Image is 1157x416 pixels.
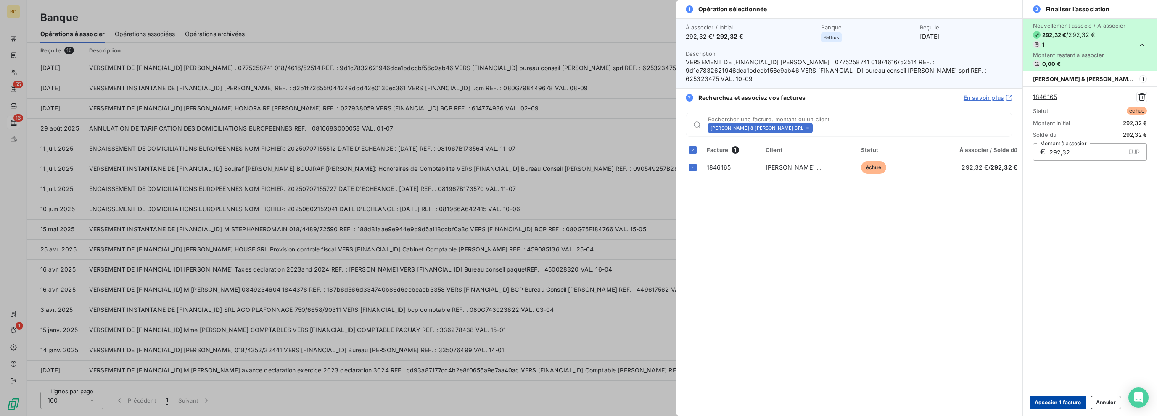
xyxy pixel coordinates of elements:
span: 292,32 € / [962,164,1017,171]
span: Montant restant à associer [1033,52,1125,58]
span: 292,32 € [991,164,1017,171]
button: Annuler [1091,396,1121,409]
a: 1846165 [707,164,731,171]
span: À associer / Initial [686,24,816,31]
span: Opération sélectionnée [698,5,767,13]
span: Description [686,50,716,57]
div: [DATE] [920,24,1012,41]
span: 2 [686,94,693,102]
span: Banque [821,24,914,31]
span: Recherchez et associez vos factures [698,94,806,102]
span: Reçu le [920,24,1012,31]
span: Solde dû [1033,131,1057,138]
span: 1 [686,5,693,13]
span: Nouvellement associé / À associer [1033,22,1125,29]
span: 1 [1042,41,1045,48]
div: À associer / Solde dû [932,147,1017,153]
div: Client [766,147,851,153]
span: [PERSON_NAME] & [PERSON_NAME] SRL [1033,75,1146,82]
span: Finaliser l’association [1046,5,1109,13]
span: 292,32 € [716,33,743,40]
span: VERSEMENT DE [FINANCIAL_ID] [PERSON_NAME] . 0775258741 018/4616/52514 REF. : 9d1c7832621946dca1bd... [686,58,1012,83]
span: 0,00 € [1042,60,1061,67]
a: En savoir plus [964,94,1012,102]
span: Montant initial [1033,120,1070,126]
span: 292,32 € / [686,32,816,41]
span: 3 [1033,5,1041,13]
div: Facture [707,146,755,154]
span: [PERSON_NAME] & [PERSON_NAME] SRL [711,126,803,131]
div: Statut [861,147,922,153]
button: Associer 1 facture [1030,396,1086,409]
span: 292,32 € [1042,31,1066,38]
a: [PERSON_NAME] & [PERSON_NAME] SRL [766,164,884,171]
span: 1 [1139,75,1147,83]
span: Statut [1033,107,1048,114]
div: Open Intercom Messenger [1128,387,1149,408]
span: échue [861,161,886,174]
span: 292,32 € [1123,120,1147,126]
input: placeholder [816,124,1012,132]
span: 1 [732,146,739,154]
span: échue [1127,107,1147,115]
span: / 292,32 € [1066,31,1095,39]
span: Belfius [824,35,839,40]
a: 1846165 [1033,93,1057,101]
span: 292,32 € [1123,131,1147,138]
